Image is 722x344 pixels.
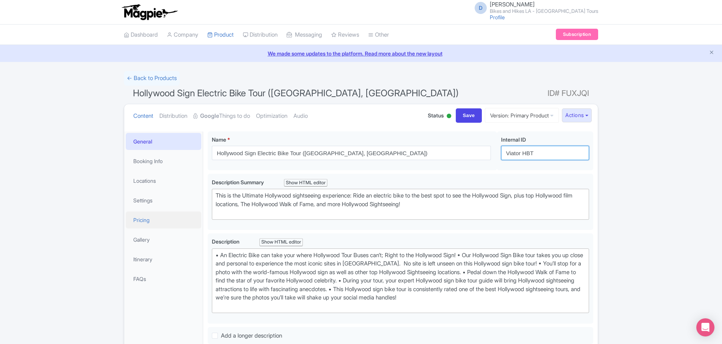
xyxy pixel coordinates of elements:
[212,179,265,185] span: Description Summary
[284,179,327,187] div: Show HTML editor
[556,29,598,40] a: Subscription
[126,231,201,248] a: Gallery
[368,25,389,45] a: Other
[212,238,241,245] span: Description
[428,111,444,119] span: Status
[212,136,226,143] span: Name
[485,108,559,123] a: Version: Primary Product
[124,25,158,45] a: Dashboard
[287,25,322,45] a: Messaging
[216,191,585,217] div: This is the Ultimate Hollywood sightseeing experience: Ride an electric bike to the best spot to ...
[445,111,453,122] div: Active
[126,172,201,189] a: Locations
[470,2,598,14] a: D [PERSON_NAME] Bikes and Hikes LA - [GEOGRAPHIC_DATA] Tours
[120,4,179,20] img: logo-ab69f6fb50320c5b225c76a69d11143b.png
[293,104,308,128] a: Audio
[475,2,487,14] span: D
[126,192,201,209] a: Settings
[126,211,201,228] a: Pricing
[126,133,201,150] a: General
[696,318,714,336] div: Open Intercom Messenger
[200,112,219,120] strong: Google
[456,108,482,123] input: Save
[490,14,505,20] a: Profile
[167,25,198,45] a: Company
[124,71,180,86] a: ← Back to Products
[490,9,598,14] small: Bikes and Hikes LA - [GEOGRAPHIC_DATA] Tours
[133,88,459,99] span: Hollywood Sign Electric Bike Tour ([GEOGRAPHIC_DATA], [GEOGRAPHIC_DATA])
[548,86,589,101] span: ID# FUXJQI
[221,332,282,339] span: Add a longer description
[501,136,526,143] span: Internal ID
[256,104,287,128] a: Optimization
[159,104,187,128] a: Distribution
[243,25,278,45] a: Distribution
[207,25,234,45] a: Product
[216,251,585,311] div: • An Electric Bike can take your where Hollywood Tour Buses can’t; Right to the Hollywood Sign! •...
[331,25,359,45] a: Reviews
[126,251,201,268] a: Itinerary
[126,153,201,170] a: Booking Info
[709,49,714,57] button: Close announcement
[259,238,303,246] div: Show HTML editor
[193,104,250,128] a: GoogleThings to do
[133,104,153,128] a: Content
[5,49,717,57] a: We made some updates to the platform. Read more about the new layout
[126,270,201,287] a: FAQs
[490,1,535,8] span: [PERSON_NAME]
[562,108,592,122] button: Actions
